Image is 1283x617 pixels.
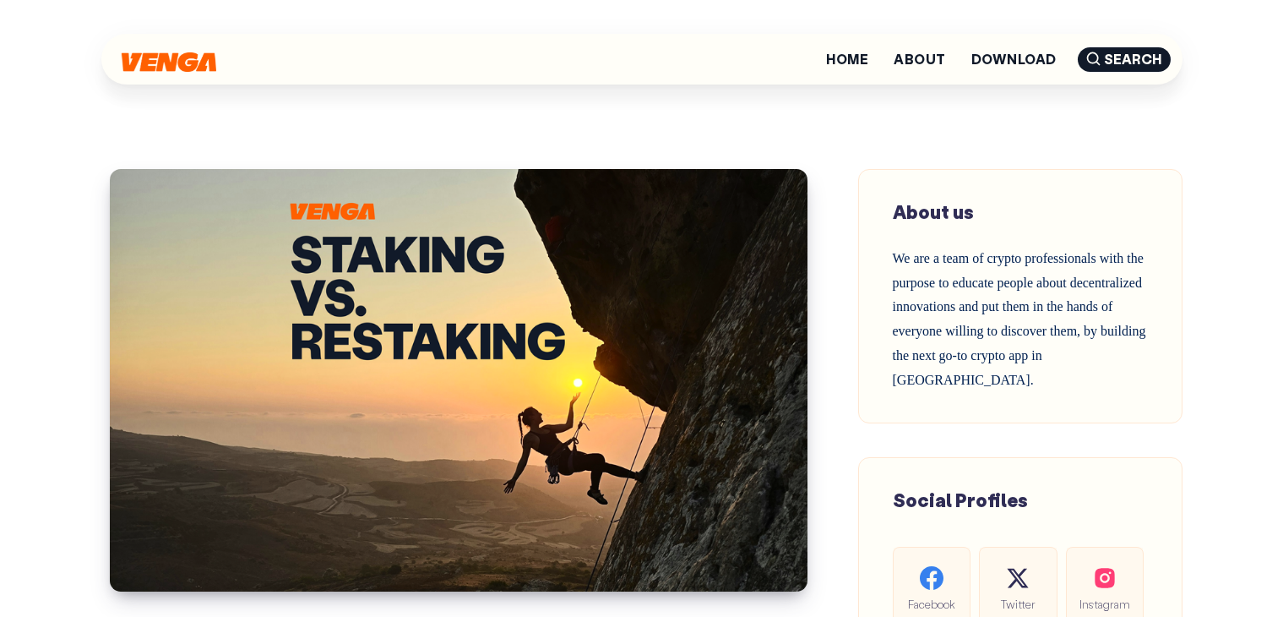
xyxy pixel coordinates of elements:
a: About [894,52,945,66]
span: We are a team of crypto professionals with the purpose to educate people about decentralized inno... [893,251,1146,387]
img: Crypto Staking vs. Restaking: What’s the Difference? [110,169,807,592]
img: Venga Blog [122,52,216,72]
a: Home [826,52,868,66]
span: Facebook [906,594,957,614]
span: Twitter [992,594,1043,614]
span: Instagram [1079,594,1130,614]
span: Social Profiles [893,488,1028,512]
span: Search [1078,47,1171,72]
span: About us [893,199,974,224]
a: Download [971,52,1057,66]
